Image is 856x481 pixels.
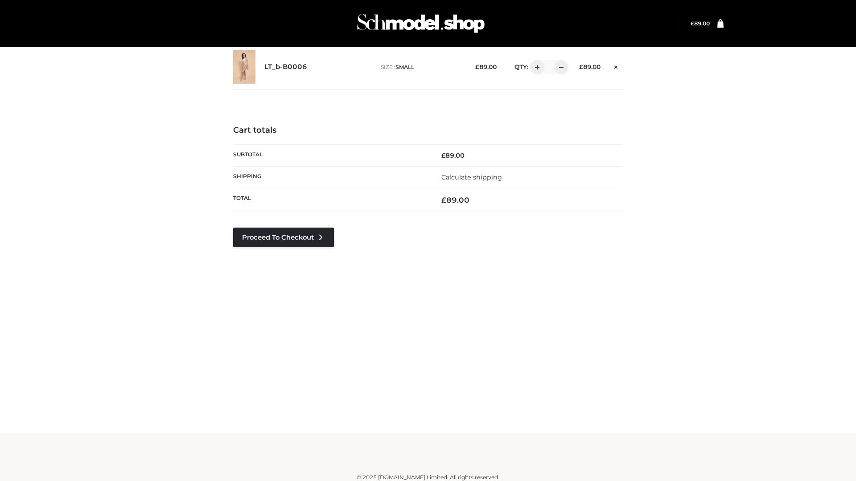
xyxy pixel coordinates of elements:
bdi: 89.00 [441,151,465,159]
h4: Cart totals [233,126,623,135]
a: Calculate shipping [441,173,502,181]
span: £ [579,63,583,70]
span: £ [441,151,445,159]
bdi: 89.00 [475,63,497,70]
a: LT_b-B0006 [264,63,307,71]
span: £ [475,63,479,70]
bdi: 89.00 [441,196,469,204]
th: Shipping [233,166,428,188]
span: SMALL [395,64,414,70]
span: £ [441,196,446,204]
p: size : [381,63,461,71]
bdi: 89.00 [691,20,710,27]
img: Schmodel Admin 964 [354,6,488,41]
a: £89.00 [691,20,710,27]
a: Remove this item [609,60,623,72]
a: Proceed to Checkout [233,228,334,247]
bdi: 89.00 [579,63,601,70]
span: £ [691,20,694,27]
th: Subtotal [233,144,428,166]
div: QTY: [506,60,565,74]
th: Total [233,188,428,212]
